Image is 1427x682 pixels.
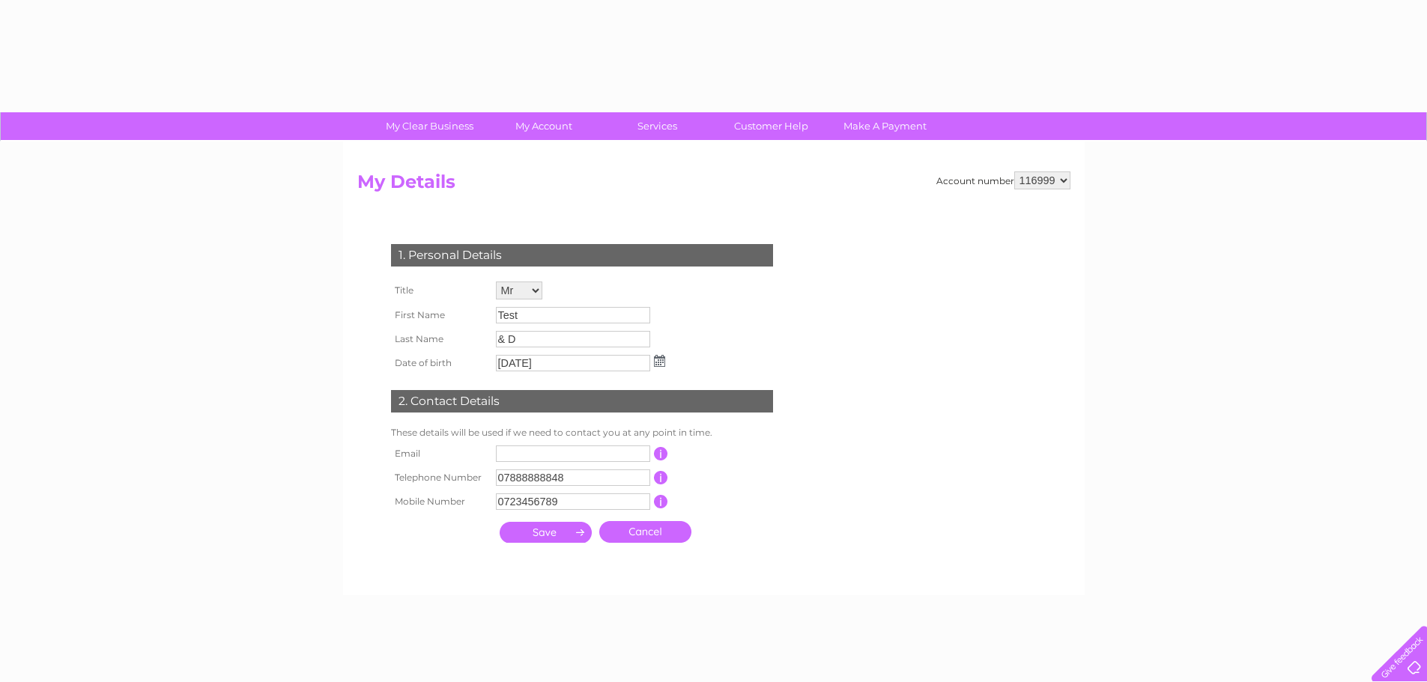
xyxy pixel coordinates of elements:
[387,351,492,375] th: Date of birth
[654,447,668,460] input: Information
[654,355,665,367] img: ...
[654,471,668,484] input: Information
[936,171,1070,189] div: Account number
[391,390,773,412] div: 2. Contact Details
[387,466,492,490] th: Telephone Number
[391,244,773,267] div: 1. Personal Details
[387,303,492,327] th: First Name
[709,112,833,140] a: Customer Help
[387,490,492,514] th: Mobile Number
[482,112,605,140] a: My Account
[368,112,491,140] a: My Clear Business
[654,495,668,508] input: Information
[387,278,492,303] th: Title
[823,112,947,140] a: Make A Payment
[387,327,492,351] th: Last Name
[596,112,719,140] a: Services
[387,424,777,442] td: These details will be used if we need to contact you at any point in time.
[357,171,1070,200] h2: My Details
[500,522,592,543] input: Submit
[387,442,492,466] th: Email
[599,521,691,543] a: Cancel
